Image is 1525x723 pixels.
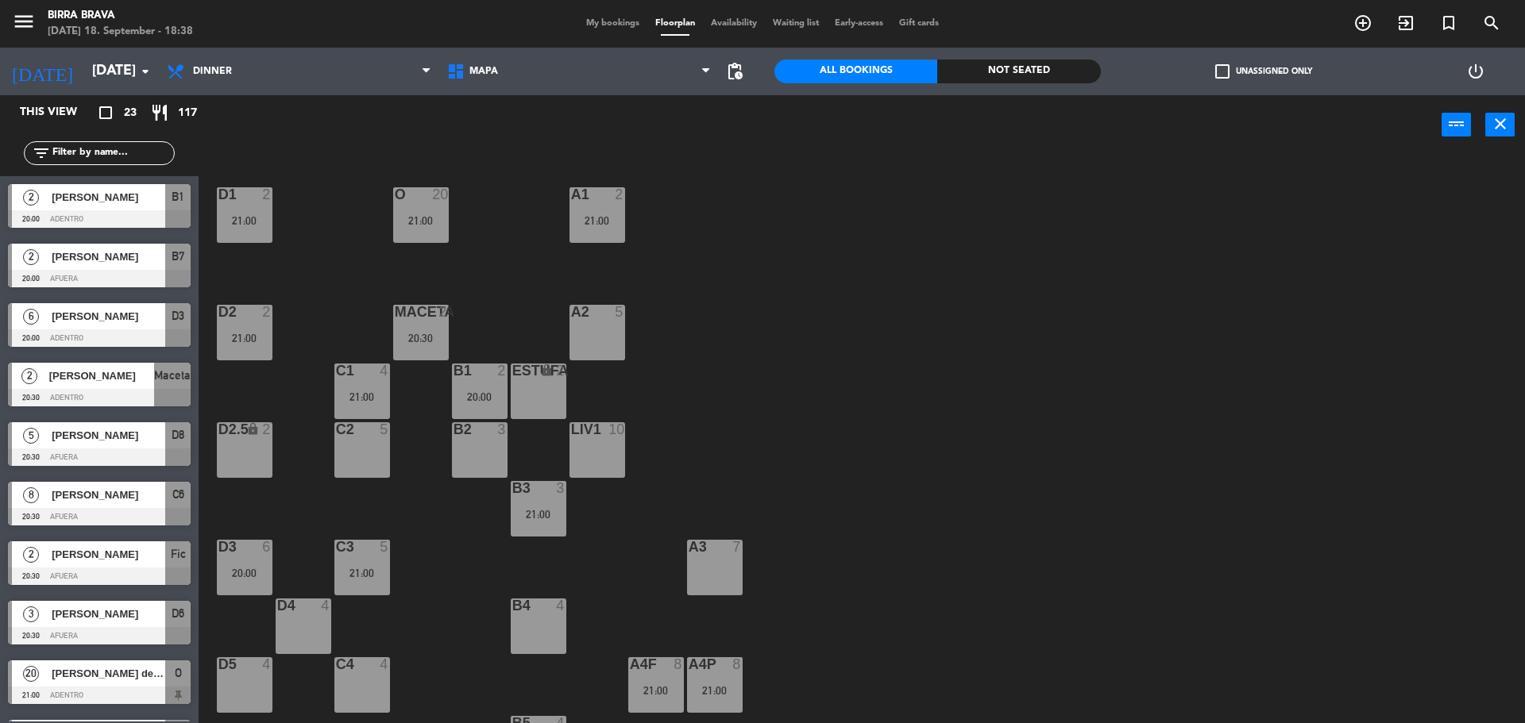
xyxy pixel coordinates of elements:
div: C4 [336,657,337,671]
i: filter_list [32,144,51,163]
span: Early-access [827,19,891,28]
div: D3 [218,540,219,554]
div: 2 [262,187,272,202]
div: estufa [512,363,513,378]
div: B3 [512,481,513,495]
div: 21:00 [511,509,566,520]
i: power_settings_new [1466,62,1485,81]
div: 20 [432,187,448,202]
div: D2 [218,305,219,319]
span: 8 [23,487,39,503]
div: B2 [454,422,454,436]
span: 3 [23,606,39,622]
div: 3 [556,481,566,495]
span: [PERSON_NAME] [52,248,165,265]
div: C1 [336,363,337,378]
span: 5 [23,428,39,444]
i: turned_in_not [1439,13,1458,33]
span: My bookings [578,19,647,28]
span: D8 [172,425,184,444]
span: 2 [23,190,39,206]
div: 3 [497,422,507,436]
span: [PERSON_NAME] [52,546,165,563]
div: 21:00 [393,215,449,226]
span: 23 [124,104,137,122]
div: A3 [689,540,689,554]
i: search [1482,13,1501,33]
span: [PERSON_NAME] [49,367,154,384]
span: [PERSON_NAME] [52,606,165,622]
span: Maceta [154,366,191,385]
span: check_box_outline_blank [1215,64,1230,79]
div: 4 [556,598,566,613]
i: restaurant [150,103,169,122]
button: close [1485,113,1515,137]
div: A2 [571,305,572,319]
span: C6 [172,485,184,504]
div: D4 [277,598,278,613]
i: power_input [1447,114,1466,133]
span: 2 [23,249,39,265]
i: lock [246,422,260,436]
div: 5 [615,305,624,319]
label: Unassigned only [1215,64,1312,79]
div: C3 [336,540,337,554]
div: 6 [262,540,272,554]
span: Floorplan [647,19,703,28]
div: 20:00 [452,391,508,402]
div: 10 [608,422,624,436]
i: menu [12,10,36,33]
div: Birra Brava [48,8,193,24]
div: B1 [454,363,454,378]
div: Liv1 [571,422,572,436]
div: A1 [571,187,572,202]
div: 5 [380,540,389,554]
div: 7 [732,540,742,554]
div: [DATE] 18. September - 18:38 [48,24,193,40]
span: Waiting list [765,19,827,28]
span: Mapa [469,66,498,77]
div: 5 [380,422,389,436]
div: D5 [218,657,219,671]
div: 21:00 [334,567,390,579]
span: [PERSON_NAME] de [PERSON_NAME] [52,665,165,682]
span: 20 [23,666,39,682]
div: 21:00 [569,215,625,226]
div: 21:00 [217,333,272,344]
i: arrow_drop_down [136,62,155,81]
span: Gift cards [891,19,947,28]
div: 21:00 [334,391,390,402]
div: Not seated [937,60,1100,83]
div: B4 [512,598,513,613]
div: 4 [380,657,389,671]
div: C2 [336,422,337,436]
div: 4 [321,598,330,613]
span: [PERSON_NAME] [52,427,165,444]
span: D6 [172,604,184,623]
i: crop_square [96,103,115,122]
span: B7 [172,247,184,266]
div: D1 [218,187,219,202]
div: D2.5 [218,422,219,436]
div: 2 [556,363,566,378]
span: Availability [703,19,765,28]
span: [PERSON_NAME] [52,189,165,206]
div: 2 [438,305,448,319]
span: 6 [23,309,39,325]
div: 21:00 [217,215,272,226]
div: All Bookings [774,60,937,83]
span: 117 [178,104,197,122]
i: lock [540,363,554,377]
div: 2 [497,363,507,378]
div: A4P [689,657,689,671]
input: Filter by name... [51,144,174,162]
i: add_circle_outline [1353,13,1372,33]
span: Dinner [193,66,232,77]
div: 4 [380,363,389,378]
div: 4 [262,657,272,671]
span: 2 [23,547,39,563]
div: 8 [732,657,742,671]
div: 2 [262,422,272,436]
